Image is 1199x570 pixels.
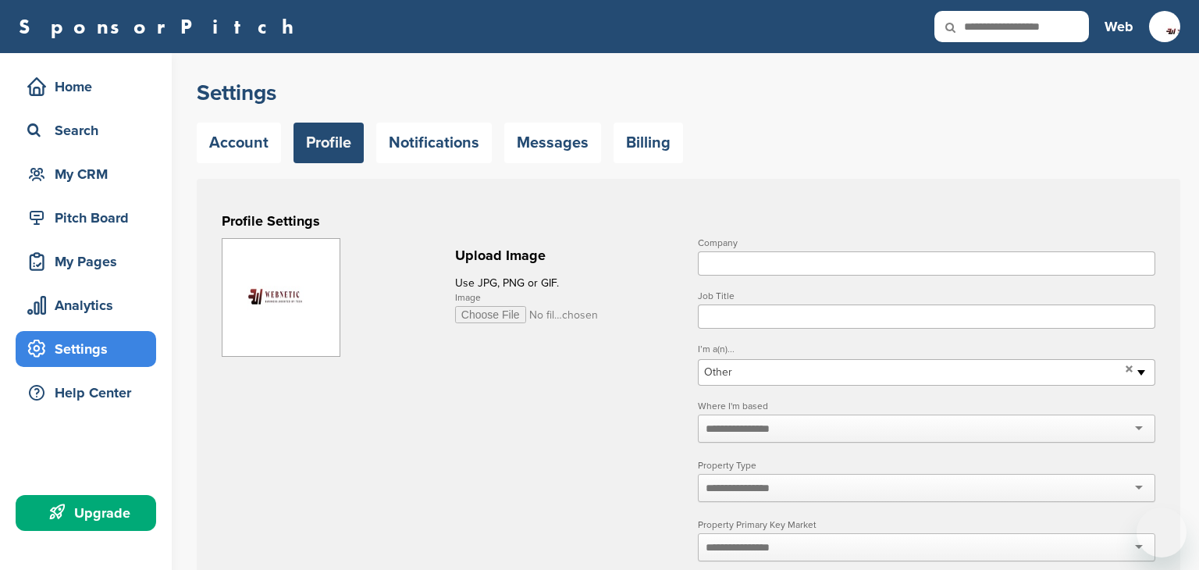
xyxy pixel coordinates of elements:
[1105,16,1133,37] h3: Web
[222,239,340,356] img: Logo header 3
[23,499,156,527] div: Upgrade
[197,123,281,163] a: Account
[294,123,364,163] a: Profile
[698,520,1155,529] label: Property Primary Key Market
[23,248,156,276] div: My Pages
[16,69,156,105] a: Home
[16,112,156,148] a: Search
[16,200,156,236] a: Pitch Board
[197,79,1180,107] h2: Settings
[23,116,156,144] div: Search
[698,461,1155,470] label: Property Type
[19,16,304,37] a: SponsorPitch
[16,156,156,192] a: My CRM
[16,244,156,280] a: My Pages
[1105,9,1133,44] a: Web
[614,123,683,163] a: Billing
[23,204,156,232] div: Pitch Board
[16,495,156,531] a: Upgrade
[16,287,156,323] a: Analytics
[23,160,156,188] div: My CRM
[23,335,156,363] div: Settings
[376,123,492,163] a: Notifications
[16,375,156,411] a: Help Center
[455,245,679,266] h2: Upload Image
[23,291,156,319] div: Analytics
[455,293,679,302] label: Image
[23,379,156,407] div: Help Center
[704,363,1119,382] span: Other
[698,401,1155,411] label: Where I'm based
[698,291,1155,301] label: Job Title
[455,273,679,293] p: Use JPG, PNG or GIF.
[222,210,1155,232] h3: Profile Settings
[23,73,156,101] div: Home
[16,331,156,367] a: Settings
[698,238,1155,248] label: Company
[698,344,1155,354] label: I’m a(n)...
[1137,508,1187,558] iframe: Button to launch messaging window
[504,123,601,163] a: Messages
